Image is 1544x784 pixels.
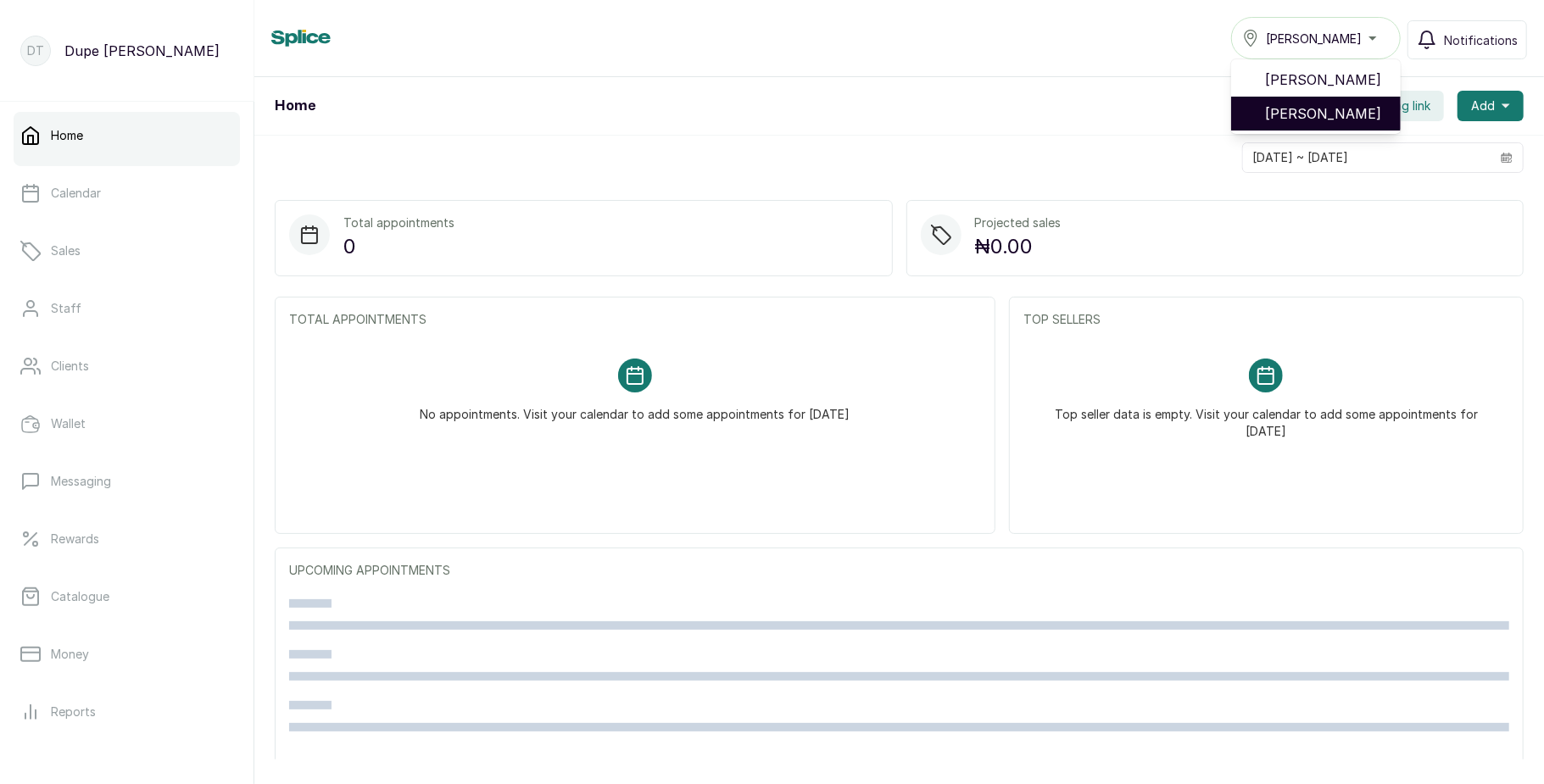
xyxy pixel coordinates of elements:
[975,231,1062,262] p: ₦0.00
[1458,91,1524,121] button: Add
[51,646,89,663] p: Money
[1023,311,1509,328] p: TOP SELLERS
[14,688,240,736] a: Reports
[14,573,240,620] a: Catalogue
[14,285,240,332] a: Staff
[14,631,240,678] a: Money
[14,342,240,390] a: Clients
[1243,143,1491,172] input: Select date
[343,214,454,231] p: Total appointments
[1044,392,1489,440] p: Top seller data is empty. Visit your calendar to add some appointments for [DATE]
[14,112,240,159] a: Home
[14,400,240,448] a: Wallet
[1231,17,1401,59] button: [PERSON_NAME]
[51,588,109,605] p: Catalogue
[1407,20,1527,59] button: Notifications
[51,300,81,317] p: Staff
[275,96,315,116] h1: Home
[1231,59,1401,134] ul: [PERSON_NAME]
[51,473,111,490] p: Messaging
[289,562,1509,579] p: UPCOMING APPOINTMENTS
[1471,97,1495,114] span: Add
[14,515,240,563] a: Rewards
[343,231,454,262] p: 0
[51,185,101,202] p: Calendar
[51,703,96,720] p: Reports
[1501,152,1513,164] svg: calendar
[14,227,240,275] a: Sales
[27,42,44,59] p: DT
[975,214,1062,231] p: Projected sales
[51,358,89,375] p: Clients
[51,415,86,432] p: Wallet
[14,170,240,217] a: Calendar
[64,41,220,61] p: Dupe [PERSON_NAME]
[51,127,83,144] p: Home
[51,242,81,259] p: Sales
[420,392,850,423] p: No appointments. Visit your calendar to add some appointments for [DATE]
[289,311,981,328] p: TOTAL APPOINTMENTS
[1265,70,1387,90] span: [PERSON_NAME]
[1265,103,1387,124] span: [PERSON_NAME]
[51,531,99,548] p: Rewards
[14,458,240,505] a: Messaging
[1444,31,1518,49] span: Notifications
[1266,30,1362,47] span: [PERSON_NAME]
